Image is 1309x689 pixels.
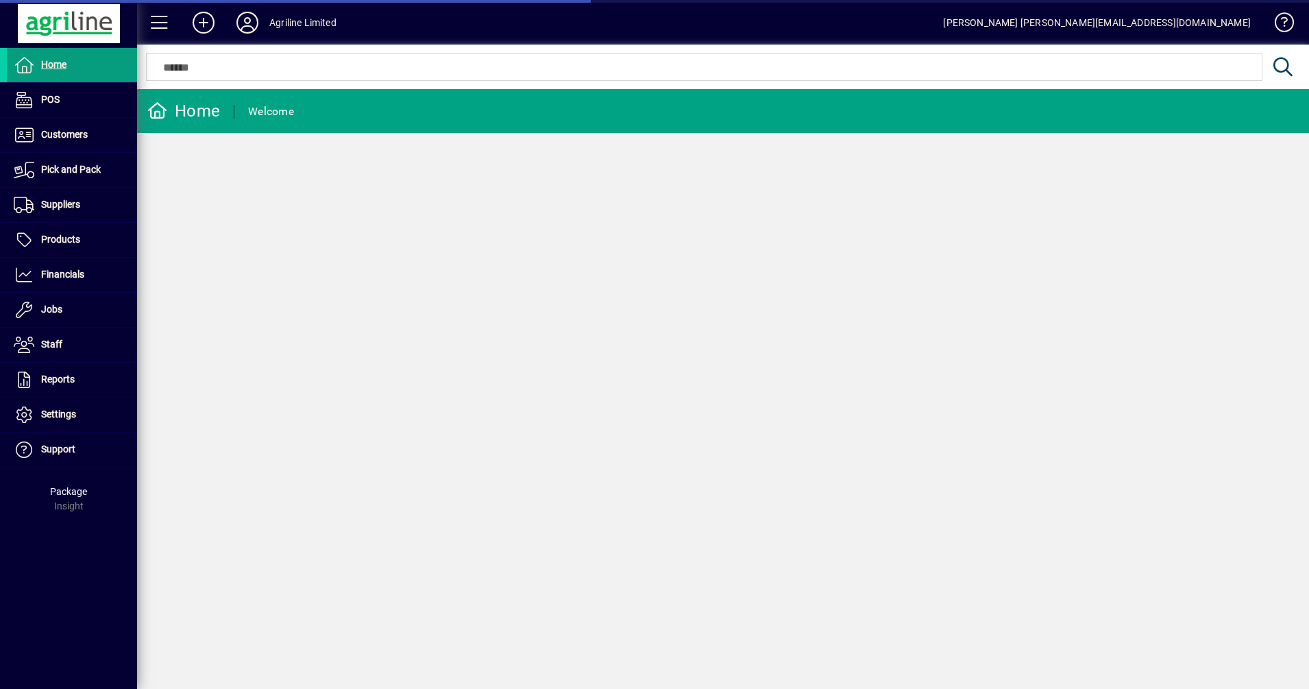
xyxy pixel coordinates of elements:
[41,59,66,70] span: Home
[41,444,75,455] span: Support
[50,486,87,497] span: Package
[7,258,137,292] a: Financials
[41,164,101,175] span: Pick and Pack
[41,269,84,280] span: Financials
[943,12,1251,34] div: [PERSON_NAME] [PERSON_NAME][EMAIL_ADDRESS][DOMAIN_NAME]
[41,339,62,350] span: Staff
[41,374,75,385] span: Reports
[41,199,80,210] span: Suppliers
[7,433,137,467] a: Support
[41,409,76,420] span: Settings
[7,223,137,257] a: Products
[147,100,220,122] div: Home
[7,398,137,432] a: Settings
[41,94,60,105] span: POS
[41,304,62,315] span: Jobs
[225,10,269,35] button: Profile
[248,101,294,123] div: Welcome
[7,188,137,222] a: Suppliers
[182,10,225,35] button: Add
[1264,3,1292,47] a: Knowledge Base
[7,363,137,397] a: Reports
[7,293,137,327] a: Jobs
[7,328,137,362] a: Staff
[269,12,337,34] div: Agriline Limited
[41,234,80,245] span: Products
[7,83,137,117] a: POS
[7,118,137,152] a: Customers
[7,153,137,187] a: Pick and Pack
[41,129,88,140] span: Customers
